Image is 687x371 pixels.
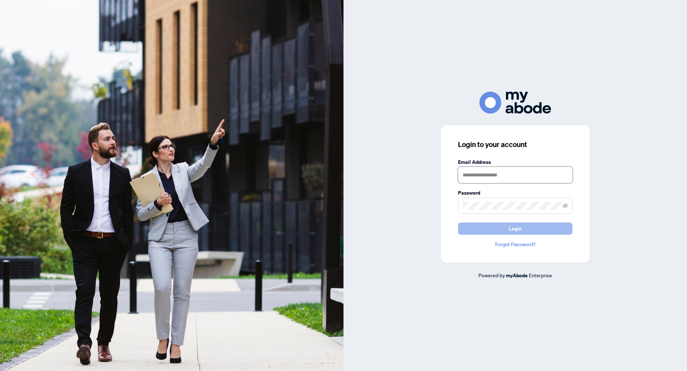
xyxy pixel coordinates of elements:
[458,158,572,166] label: Email Address
[563,203,568,208] span: eye-invisible
[458,189,572,197] label: Password
[478,272,505,278] span: Powered by
[458,240,572,248] a: Forgot Password?
[509,223,522,234] span: Login
[458,140,572,150] h3: Login to your account
[479,92,551,113] img: ma-logo
[529,272,552,278] span: Enterprise
[506,272,528,279] a: myAbode
[458,223,572,235] button: Login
